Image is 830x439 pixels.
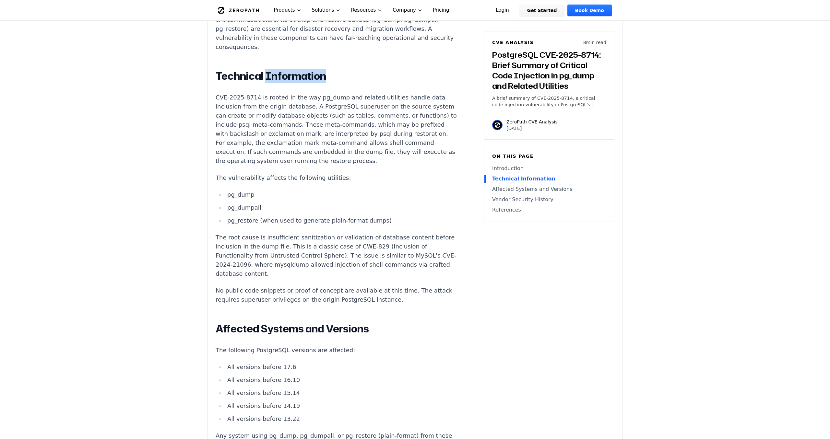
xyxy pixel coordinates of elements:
[492,153,606,159] h6: On this page
[225,414,457,423] li: All versions before 13.22
[225,363,457,372] li: All versions before 17.6
[216,233,457,278] p: The root cause is insufficient sanitization or validation of database content before inclusion in...
[492,165,606,172] a: Introduction
[216,173,457,182] p: The vulnerability affects the following utilities:
[225,190,457,199] li: pg_dump
[216,322,457,335] h2: Affected Systems and Versions
[492,120,503,130] img: ZeroPath CVE Analysis
[225,216,457,225] li: pg_restore (when used to generate plain-format dumps)
[216,286,457,304] p: No public code snippets or proof of concept are available at this time. The attack requires super...
[519,5,565,16] a: Get Started
[225,203,457,212] li: pg_dumpall
[567,5,612,16] a: Book Demo
[492,185,606,193] a: Affected Systems and Versions
[225,388,457,398] li: All versions before 15.14
[583,39,606,46] p: 8 min read
[506,125,558,132] p: [DATE]
[492,175,606,183] a: Technical Information
[225,375,457,385] li: All versions before 16.10
[216,70,457,83] h2: Technical Information
[492,39,534,46] h6: CVE Analysis
[216,93,457,166] p: CVE-2025-8714 is rooted in the way pg_dump and related utilities handle data inclusion from the o...
[492,95,606,108] p: A brief summary of CVE-2025-8714, a critical code injection vulnerability in PostgreSQL's pg_dump...
[506,119,558,125] p: ZeroPath CVE Analysis
[225,401,457,410] li: All versions before 14.19
[216,346,457,355] p: The following PostgreSQL versions are affected:
[492,206,606,214] a: References
[492,50,606,91] h3: PostgreSQL CVE-2025-8714: Brief Summary of Critical Code Injection in pg_dump and Related Utilities
[488,5,517,16] a: Login
[492,196,606,203] a: Vendor Security History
